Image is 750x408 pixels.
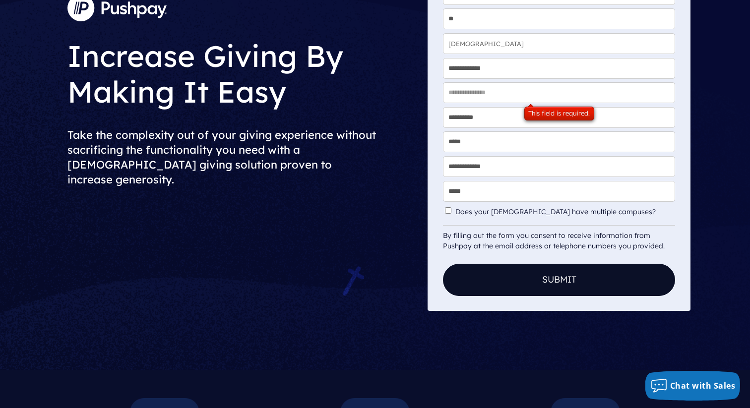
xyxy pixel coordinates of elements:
label: Does your [DEMOGRAPHIC_DATA] have multiple campuses? [455,208,673,216]
span: Chat with Sales [670,380,736,391]
div: By filling out the form you consent to receive information from Pushpay at the email address or t... [443,225,675,251]
button: Chat with Sales [645,371,741,401]
h1: Increase Giving By Making It Easy [67,30,420,112]
input: Church Name [443,33,675,54]
div: This field is required. [524,107,595,120]
h2: Take the complexity out of your giving experience without sacrificing the functionality you need ... [67,119,420,195]
button: Submit [443,264,675,295]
